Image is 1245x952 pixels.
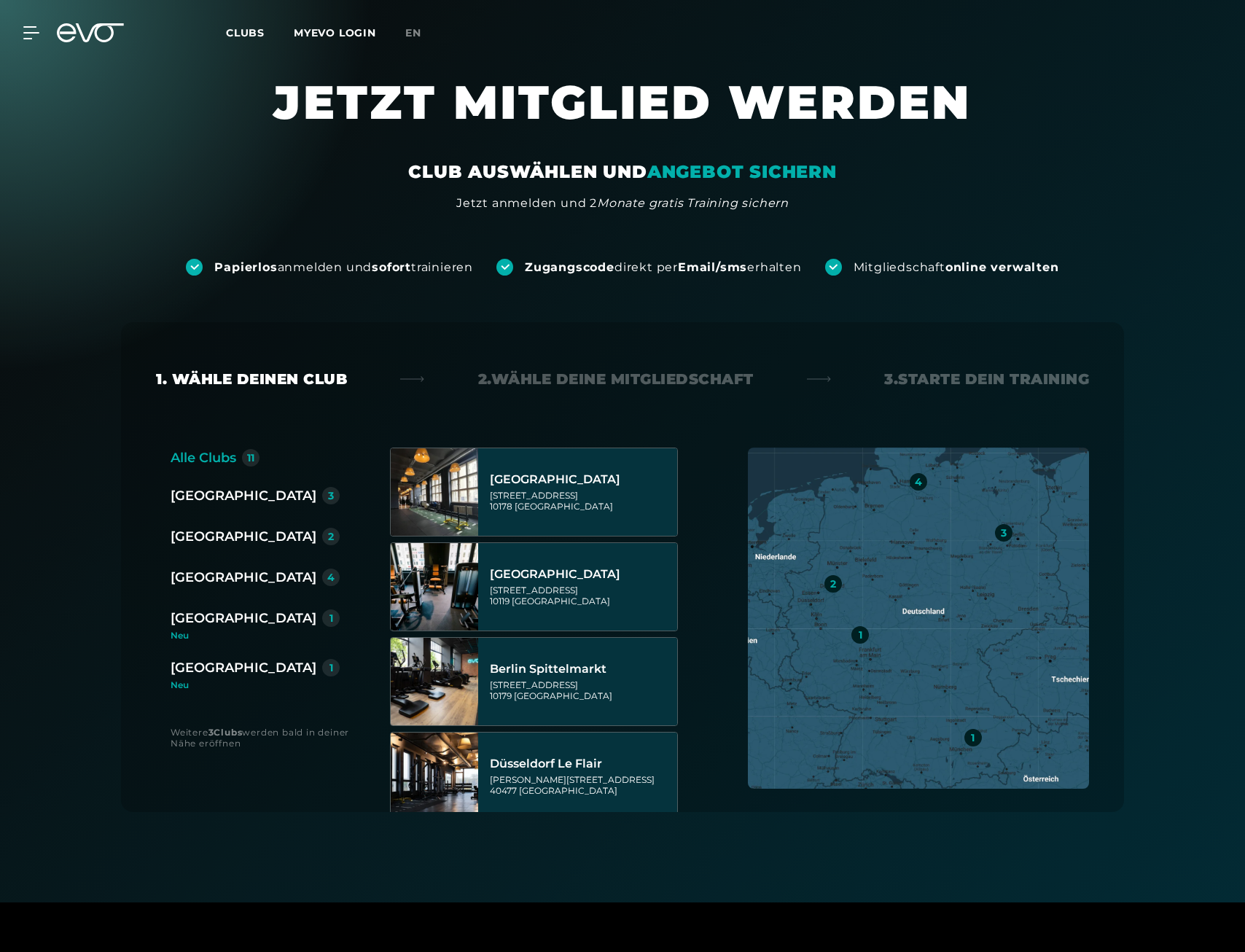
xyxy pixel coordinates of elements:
img: Düsseldorf Le Flair [391,733,478,820]
strong: sofort [372,260,411,274]
strong: Zugangscode [525,260,614,274]
div: Neu [171,681,340,690]
div: CLUB AUSWÄHLEN UND [408,160,836,184]
div: [STREET_ADDRESS] 10119 [GEOGRAPHIC_DATA] [490,585,673,606]
div: Jetzt anmelden und 2 [456,195,789,212]
div: 11 [247,453,254,463]
a: en [405,25,439,42]
div: 3. Starte dein Training [884,369,1089,389]
span: en [405,26,421,39]
div: 2. Wähle deine Mitgliedschaft [478,369,754,389]
img: Berlin Rosenthaler Platz [391,543,478,631]
strong: Email/sms [678,260,747,274]
div: Berlin Spittelmarkt [490,662,673,676]
div: 1 [859,630,862,640]
div: Alle Clubs [171,448,236,468]
div: Neu [171,631,351,640]
div: 1 [971,733,975,743]
div: [GEOGRAPHIC_DATA] [490,567,673,582]
div: 4 [327,572,335,582]
div: [STREET_ADDRESS] 10178 [GEOGRAPHIC_DATA] [490,490,673,512]
div: 1. Wähle deinen Club [156,369,347,389]
img: Berlin Spittelmarkt [391,638,478,725]
div: 2 [328,531,334,542]
div: 3 [328,491,334,501]
div: [GEOGRAPHIC_DATA] [171,567,316,588]
div: Weitere werden bald in deiner Nähe eröffnen [171,727,361,749]
div: 1 [329,613,333,623]
span: Clubs [226,26,265,39]
div: anmelden und trainieren [214,260,473,276]
div: Mitgliedschaft [854,260,1059,276]
div: 3 [1001,528,1007,538]
a: Clubs [226,26,294,39]
div: direkt per erhalten [525,260,801,276]
a: MYEVO LOGIN [294,26,376,39]
div: 1 [329,663,333,673]
div: [GEOGRAPHIC_DATA] [171,608,316,628]
div: Düsseldorf Le Flair [490,757,673,771]
strong: 3 [208,727,214,738]
div: [PERSON_NAME][STREET_ADDRESS] 40477 [GEOGRAPHIC_DATA] [490,774,673,796]
div: [GEOGRAPHIC_DATA] [171,658,316,678]
h1: JETZT MITGLIED WERDEN [185,73,1060,160]
div: [STREET_ADDRESS] 10179 [GEOGRAPHIC_DATA] [490,679,673,701]
div: 2 [830,579,836,589]
div: [GEOGRAPHIC_DATA] [490,472,673,487]
strong: Clubs [214,727,242,738]
strong: Papierlos [214,260,277,274]
div: [GEOGRAPHIC_DATA] [171,485,316,506]
div: 4 [915,477,922,487]
img: map [748,448,1089,789]
strong: online verwalten [945,260,1059,274]
div: [GEOGRAPHIC_DATA] [171,526,316,547]
em: ANGEBOT SICHERN [647,161,837,182]
img: Berlin Alexanderplatz [391,448,478,536]
em: Monate gratis Training sichern [597,196,789,210]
